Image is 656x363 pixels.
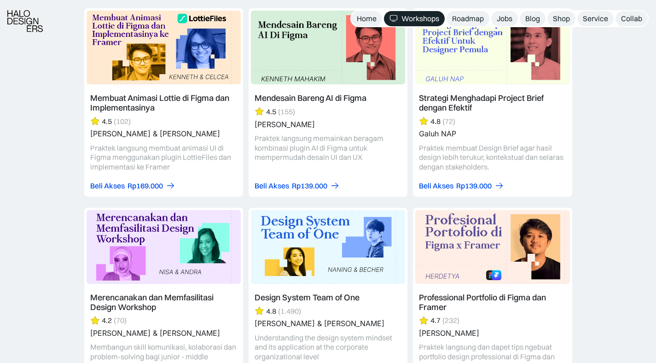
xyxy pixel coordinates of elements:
[351,11,382,26] a: Home
[401,14,439,23] div: Workshops
[525,14,540,23] div: Blog
[583,14,608,23] div: Service
[491,11,518,26] a: Jobs
[497,14,512,23] div: Jobs
[90,181,175,191] a: Beli AksesRp169.000
[255,181,289,191] div: Beli Akses
[419,181,453,191] div: Beli Akses
[577,11,614,26] a: Service
[547,11,575,26] a: Shop
[621,14,642,23] div: Collab
[128,181,163,191] div: Rp169.000
[615,11,648,26] a: Collab
[456,181,492,191] div: Rp139.000
[255,181,340,191] a: Beli AksesRp139.000
[419,181,504,191] a: Beli AksesRp139.000
[384,11,445,26] a: Workshops
[520,11,546,26] a: Blog
[292,181,327,191] div: Rp139.000
[452,14,484,23] div: Roadmap
[447,11,489,26] a: Roadmap
[553,14,570,23] div: Shop
[90,181,125,191] div: Beli Akses
[357,14,377,23] div: Home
